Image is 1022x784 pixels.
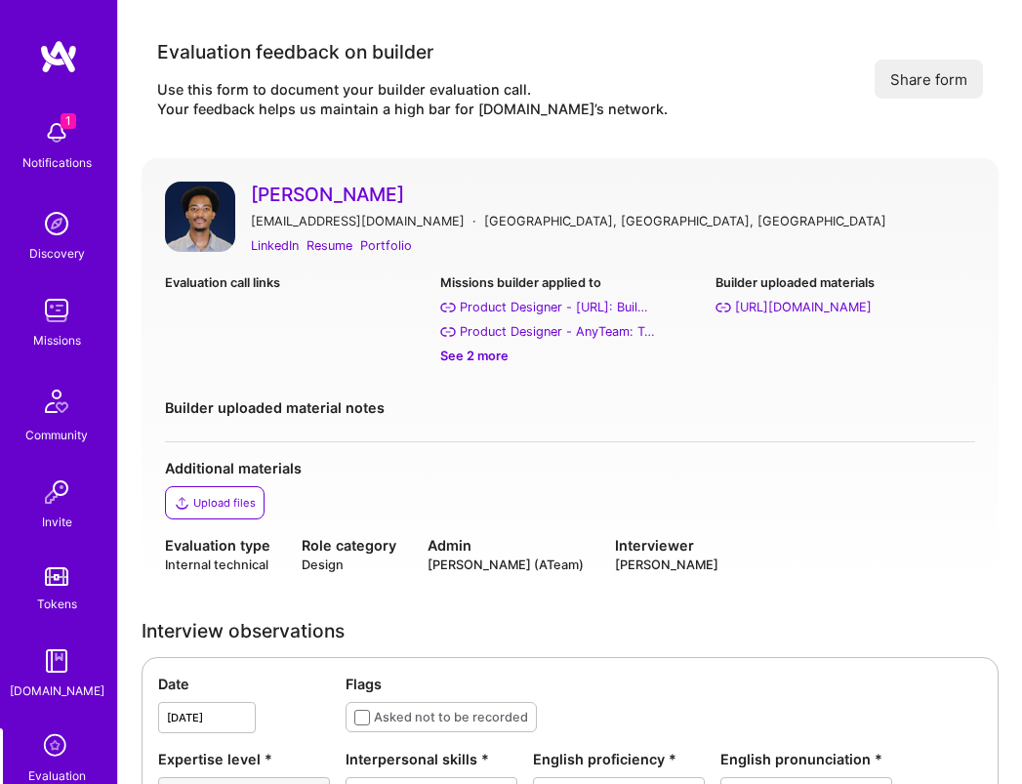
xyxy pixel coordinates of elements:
[39,39,78,74] img: logo
[735,297,872,317] div: https://ubaobasi.com/
[715,300,731,315] i: https://ubaobasi.com/
[42,512,72,532] div: Invite
[165,397,975,418] div: Builder uploaded material notes
[615,535,718,556] div: Interviewer
[346,674,982,694] div: Flags
[38,728,75,765] i: icon SelectionTeam
[251,211,465,231] div: [EMAIL_ADDRESS][DOMAIN_NAME]
[374,707,528,727] div: Asked not to be recorded
[37,641,76,681] img: guide book
[875,60,983,99] button: Share form
[302,556,396,574] div: Design
[165,556,270,574] div: Internal technical
[346,749,517,769] div: Interpersonal skills *
[251,182,975,207] a: [PERSON_NAME]
[37,594,77,614] div: Tokens
[10,681,104,701] div: [DOMAIN_NAME]
[193,495,256,511] div: Upload files
[22,152,92,173] div: Notifications
[715,297,975,317] a: [URL][DOMAIN_NAME]
[440,297,700,317] a: Product Designer - [URL]: Building an Innovative Real Estate Platform
[440,321,700,342] a: Product Designer - AnyTeam: Team for AI-Powered Sales Platform
[37,204,76,243] img: discovery
[165,272,425,293] div: Evaluation call links
[484,211,886,231] div: [GEOGRAPHIC_DATA], [GEOGRAPHIC_DATA], [GEOGRAPHIC_DATA]
[158,674,330,694] div: Date
[428,535,584,556] div: Admin
[37,473,76,512] img: Invite
[615,556,718,574] div: [PERSON_NAME]
[142,621,999,641] div: Interview observations
[174,495,189,511] i: icon Upload2
[715,272,975,293] div: Builder uploaded materials
[302,535,396,556] div: Role category
[158,749,330,769] div: Expertise level *
[165,182,235,257] a: User Avatar
[29,243,85,264] div: Discovery
[533,749,705,769] div: English proficiency *
[307,235,352,256] a: Resume
[428,556,584,574] div: [PERSON_NAME] (ATeam)
[460,297,655,317] div: Product Designer - Terr.ai: Building an Innovative Real Estate Platform
[440,272,700,293] div: Missions builder applied to
[157,80,668,119] div: Use this form to document your builder evaluation call. Your feedback helps us maintain a high ba...
[25,425,88,445] div: Community
[440,324,456,340] i: Product Designer - AnyTeam: Team for AI-Powered Sales Platform
[157,39,668,64] div: Evaluation feedback on builder
[61,113,76,129] span: 1
[360,235,412,256] a: Portfolio
[37,291,76,330] img: teamwork
[720,749,892,769] div: English pronunciation *
[460,321,655,342] div: Product Designer - AnyTeam: Team for AI-Powered Sales Platform
[33,378,80,425] img: Community
[165,535,270,556] div: Evaluation type
[472,211,476,231] div: ·
[165,458,975,478] div: Additional materials
[45,567,68,586] img: tokens
[251,235,299,256] a: LinkedIn
[440,300,456,315] i: Product Designer - Terr.ai: Building an Innovative Real Estate Platform
[37,113,76,152] img: bell
[165,182,235,252] img: User Avatar
[33,330,81,351] div: Missions
[440,346,700,366] div: See 2 more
